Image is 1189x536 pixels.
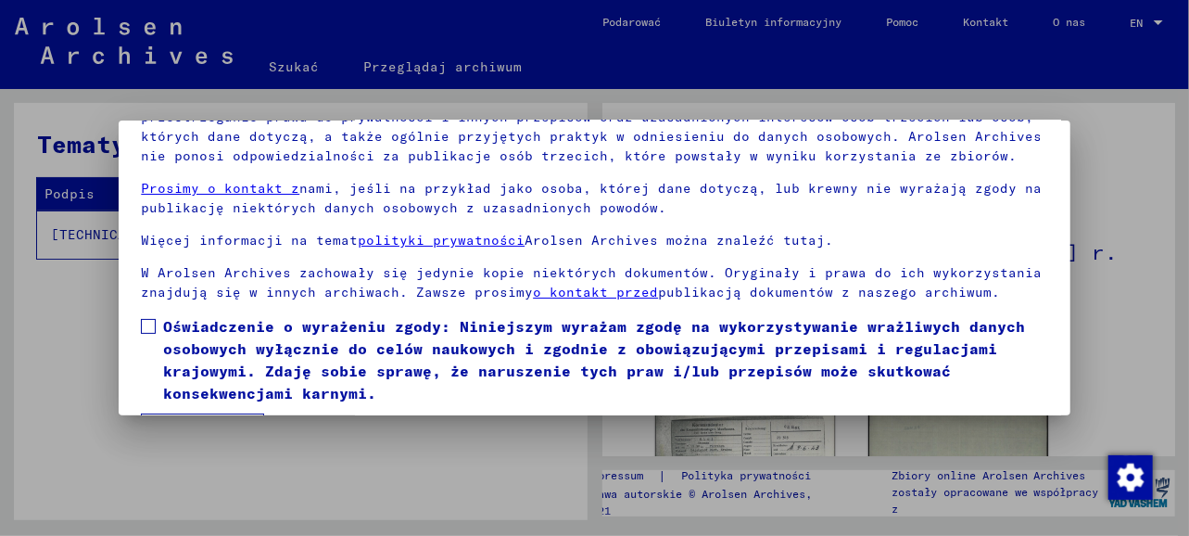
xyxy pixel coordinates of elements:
[141,231,1047,250] p: Więcej informacji na temat Arolsen Archives można znaleźć tutaj.
[358,232,525,249] a: polityki prywatności
[1108,455,1153,500] img: Zustimmung ändern
[141,263,1047,302] p: W Arolsen Archives zachowały się jedynie kopie niektórych dokumentów. Oryginały i prawa do ich wy...
[141,179,1047,218] p: nami, jeśli na przykład jako osoba, której dane dotyczą, lub krewny nie wyrażają zgody na publika...
[141,180,299,197] a: Prosimy o kontakt z
[141,414,264,449] button: Zgadzam się
[533,284,658,300] a: o kontakt przed
[163,317,1025,402] font: Oświadczenie o wyrażeniu zgody: Niniejszym wyrażam zgodę na wykorzystywanie wrażliwych danych oso...
[1107,454,1152,499] div: Zmienianie zgody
